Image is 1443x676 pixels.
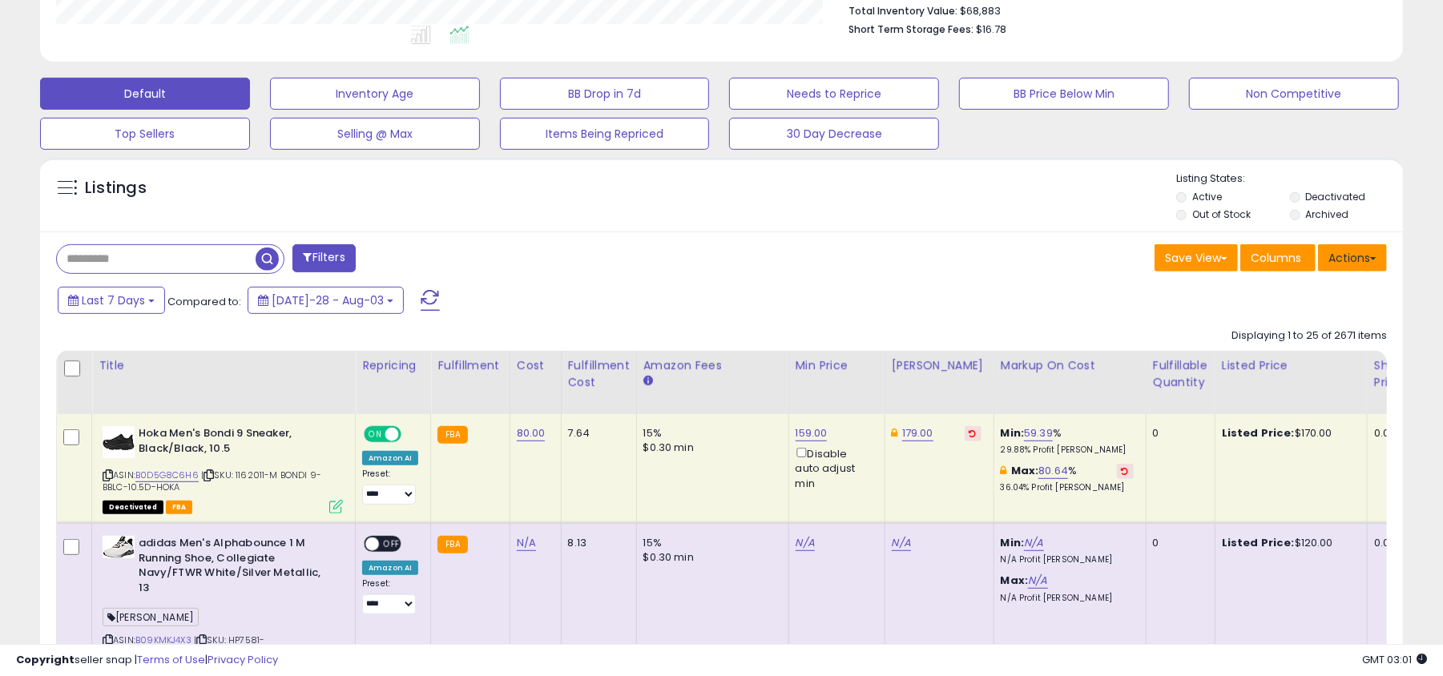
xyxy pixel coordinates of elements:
[16,653,278,668] div: seller snap | |
[643,426,776,441] div: 15%
[270,118,480,150] button: Selling @ Max
[1001,357,1139,374] div: Markup on Cost
[292,244,355,272] button: Filters
[848,4,957,18] b: Total Inventory Value:
[1001,573,1029,588] b: Max:
[103,426,135,458] img: 316WFgXFszL._SL40_.jpg
[1306,190,1366,203] label: Deactivated
[85,177,147,199] h5: Listings
[166,501,193,514] span: FBA
[517,425,546,441] a: 80.00
[1028,573,1047,589] a: N/A
[1251,250,1301,266] span: Columns
[994,351,1146,414] th: The percentage added to the cost of goods (COGS) that forms the calculator for Min & Max prices.
[1011,463,1039,478] b: Max:
[643,536,776,550] div: 15%
[517,535,536,551] a: N/A
[796,425,828,441] a: 159.00
[568,426,624,441] div: 7.64
[167,294,241,309] span: Compared to:
[1001,535,1025,550] b: Min:
[103,501,163,514] span: All listings that are unavailable for purchase on Amazon for any reason other than out-of-stock
[1001,445,1134,456] p: 29.88% Profit [PERSON_NAME]
[362,561,418,575] div: Amazon AI
[437,536,467,553] small: FBA
[82,292,145,308] span: Last 7 Days
[902,425,933,441] a: 179.00
[892,357,987,374] div: [PERSON_NAME]
[1374,357,1406,391] div: Ship Price
[1240,244,1316,272] button: Columns
[1001,426,1134,456] div: %
[437,357,502,374] div: Fulfillment
[643,441,776,455] div: $0.30 min
[500,118,710,150] button: Items Being Repriced
[959,78,1169,110] button: BB Price Below Min
[362,578,418,614] div: Preset:
[643,374,653,388] small: Amazon Fees.
[272,292,384,308] span: [DATE]-28 - Aug-03
[1222,536,1355,550] div: $120.00
[1024,425,1053,441] a: 59.39
[517,357,554,374] div: Cost
[137,652,205,667] a: Terms of Use
[1222,426,1355,441] div: $170.00
[1153,536,1203,550] div: 0
[1038,463,1068,479] a: 80.64
[1001,593,1134,604] p: N/A Profit [PERSON_NAME]
[568,357,630,391] div: Fulfillment Cost
[270,78,480,110] button: Inventory Age
[40,118,250,150] button: Top Sellers
[848,22,973,36] b: Short Term Storage Fees:
[399,428,425,441] span: OFF
[796,535,815,551] a: N/A
[1001,554,1134,565] p: N/A Profit [PERSON_NAME]
[362,469,418,505] div: Preset:
[135,469,199,482] a: B0D5G8C6H6
[362,451,418,465] div: Amazon AI
[1192,207,1251,221] label: Out of Stock
[729,78,939,110] button: Needs to Reprice
[1155,244,1238,272] button: Save View
[58,287,165,314] button: Last 7 Days
[379,537,405,551] span: OFF
[103,608,199,626] span: [PERSON_NAME]
[892,535,911,551] a: N/A
[103,426,343,512] div: ASIN:
[1001,464,1134,493] div: %
[1189,78,1399,110] button: Non Competitive
[1306,207,1349,221] label: Archived
[1318,244,1387,272] button: Actions
[729,118,939,150] button: 30 Day Decrease
[16,652,75,667] strong: Copyright
[437,426,467,444] small: FBA
[796,357,878,374] div: Min Price
[1222,357,1360,374] div: Listed Price
[1153,357,1208,391] div: Fulfillable Quantity
[1222,535,1295,550] b: Listed Price:
[1222,425,1295,441] b: Listed Price:
[139,426,333,460] b: Hoka Men's Bondi 9 Sneaker, Black/Black, 10.5
[500,78,710,110] button: BB Drop in 7d
[1362,652,1427,667] span: 2025-08-11 03:01 GMT
[1024,535,1043,551] a: N/A
[1001,482,1134,493] p: 36.04% Profit [PERSON_NAME]
[208,652,278,667] a: Privacy Policy
[1192,190,1222,203] label: Active
[1231,328,1387,344] div: Displaying 1 to 25 of 2671 items
[139,536,333,599] b: adidas Men's Alphabounce 1 M Running Shoe, Collegiate Navy/FTWR White/Silver Metallic, 13
[1176,171,1403,187] p: Listing States:
[643,357,782,374] div: Amazon Fees
[796,445,873,491] div: Disable auto adjust min
[1374,536,1401,550] div: 0.00
[1153,426,1203,441] div: 0
[568,536,624,550] div: 8.13
[248,287,404,314] button: [DATE]-28 - Aug-03
[103,536,135,558] img: 41jRAZJD-JL._SL40_.jpg
[99,357,349,374] div: Title
[976,22,1006,37] span: $16.78
[1374,426,1401,441] div: 0.00
[1001,425,1025,441] b: Min:
[103,469,321,493] span: | SKU: 1162011-M BONDI 9-BBLC-10.5D-HOKA
[40,78,250,110] button: Default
